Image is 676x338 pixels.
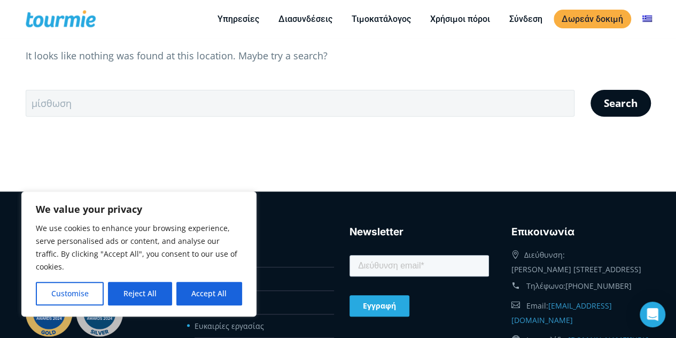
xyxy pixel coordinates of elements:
a: Τιμοκατάλογος [344,12,419,26]
button: Search [590,90,651,117]
a: Δωρεάν δοκιμή [554,10,631,28]
p: We use cookies to enhance your browsing experience, serve personalised ads or content, and analys... [36,222,242,273]
p: It looks like nothing was found at this location. Maybe try a search? [26,49,651,63]
input: Search... [26,90,574,117]
button: Customise [36,282,104,305]
a: Ευκαιρίες εργασίας [195,321,264,331]
div: Open Intercom Messenger [640,302,665,327]
div: Διεύθυνση: [PERSON_NAME] [STREET_ADDRESS] [511,245,651,276]
div: Email: [511,296,651,330]
div: Τηλέφωνο: [511,276,651,296]
a: Σύνδεση [501,12,550,26]
button: Accept All [176,282,242,305]
a: Χρήσιμοι πόροι [422,12,498,26]
a: [EMAIL_ADDRESS][DOMAIN_NAME] [511,301,612,325]
p: We value your privacy [36,203,242,216]
a: Υπηρεσίες [209,12,267,26]
button: Reject All [108,282,172,305]
h3: Εταιρεία [188,224,327,240]
h3: Newsletter [349,224,489,240]
a: Διασυνδέσεις [270,12,340,26]
h3: Eπικοινωνία [511,224,651,240]
a: [PHONE_NUMBER] [565,281,632,291]
iframe: Form 0 [349,253,489,323]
